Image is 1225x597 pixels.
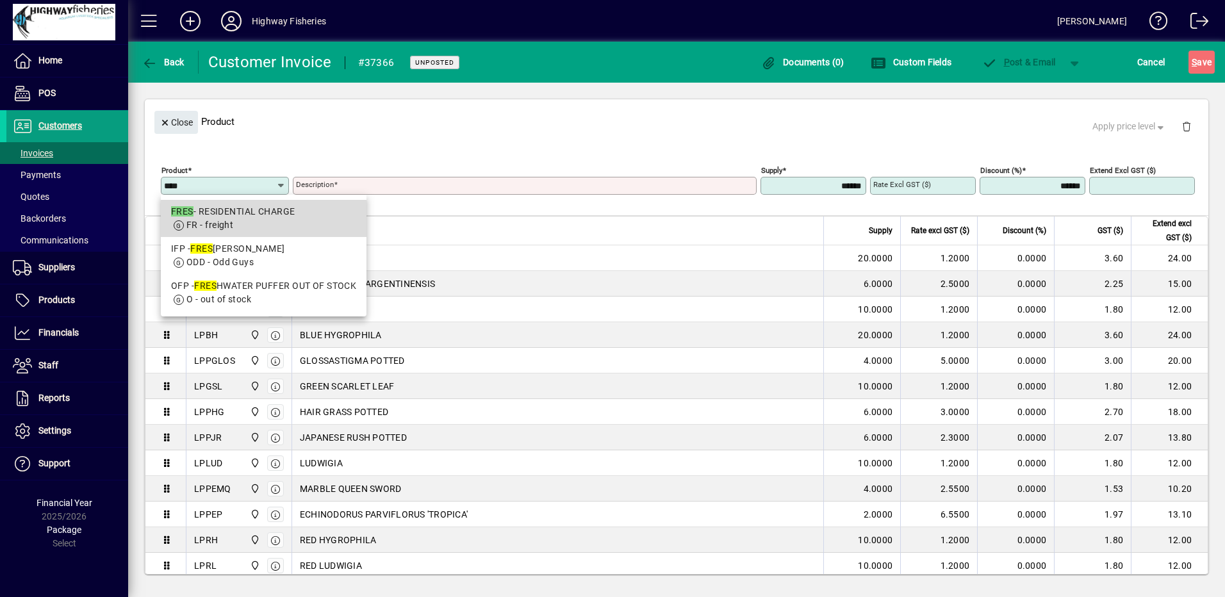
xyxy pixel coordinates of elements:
span: 10.0000 [858,380,892,393]
span: 6.0000 [864,405,893,418]
button: Close [154,111,198,134]
span: Quotes [13,192,49,202]
span: ECHINODORUS ARGENTINENSIS [300,277,435,290]
td: 1.80 [1054,450,1131,476]
td: 1.80 [1054,373,1131,399]
span: 20.0000 [858,329,892,341]
mat-option: FRES - RESIDENTIAL CHARGE [161,200,366,237]
div: [PERSON_NAME] [1057,11,1127,31]
div: 3.0000 [908,405,969,418]
span: Extend excl GST ($) [1139,217,1192,245]
span: 6.0000 [864,277,893,290]
app-page-header-button: Delete [1171,120,1202,132]
span: MARBLE QUEEN SWORD [300,482,402,495]
div: 2.5500 [908,482,969,495]
span: FR - freight [186,220,233,230]
span: 10.0000 [858,303,892,316]
span: Highway Fisheries Ltd [247,456,261,470]
div: 1.2000 [908,457,969,470]
td: 3.60 [1054,245,1131,271]
span: Highway Fisheries Ltd [247,533,261,547]
td: 0.0000 [977,502,1054,527]
div: 1.2000 [908,252,969,265]
div: - RESIDENTIAL CHARGE [171,205,356,218]
div: 1.2000 [908,559,969,572]
span: POS [38,88,56,98]
td: 1.80 [1054,553,1131,578]
span: JAPANESE RUSH POTTED [300,431,407,444]
span: Backorders [13,213,66,224]
button: Apply price level [1087,115,1172,138]
button: Cancel [1134,51,1169,74]
span: 6.0000 [864,431,893,444]
span: Apply price level [1092,120,1167,133]
mat-label: Discount (%) [980,166,1022,175]
div: 1.2000 [908,303,969,316]
span: 10.0000 [858,457,892,470]
span: 10.0000 [858,559,892,572]
td: 20.00 [1131,348,1208,373]
button: Add [170,10,211,33]
span: Invoices [13,148,53,158]
div: LPPEP [194,508,222,521]
mat-label: Extend excl GST ($) [1090,166,1156,175]
td: 0.0000 [977,373,1054,399]
mat-label: Product [161,166,188,175]
a: Products [6,284,128,316]
div: LPGSL [194,380,222,393]
a: Home [6,45,128,77]
span: S [1192,57,1197,67]
span: Close [160,112,193,133]
a: Staff [6,350,128,382]
td: 0.0000 [977,399,1054,425]
mat-label: Rate excl GST ($) [873,180,931,189]
em: FRES [194,281,217,291]
a: Knowledge Base [1140,3,1168,44]
span: Highway Fisheries Ltd [247,405,261,419]
span: Highway Fisheries Ltd [247,559,261,573]
div: Highway Fisheries [252,11,326,31]
span: P [1004,57,1010,67]
span: Highway Fisheries Ltd [247,482,261,496]
mat-label: Description [296,180,334,189]
div: IFP - [PERSON_NAME] [171,242,356,256]
div: 1.2000 [908,534,969,546]
td: 3.00 [1054,348,1131,373]
span: ave [1192,52,1212,72]
td: 1.80 [1054,297,1131,322]
td: 12.00 [1131,373,1208,399]
app-page-header-button: Back [128,51,199,74]
td: 13.10 [1131,502,1208,527]
span: Highway Fisheries Ltd [247,430,261,445]
span: O - out of stock [186,294,251,304]
div: OFP - HWATER PUFFER OUT OF STOCK [171,279,356,293]
span: 2.0000 [864,508,893,521]
td: 18.00 [1131,399,1208,425]
div: LPPHG [194,405,224,418]
td: 12.00 [1131,527,1208,553]
button: Back [138,51,188,74]
span: GST ($) [1098,224,1123,238]
span: RED LUDWIGIA [300,559,362,572]
td: 10.20 [1131,476,1208,502]
a: POS [6,78,128,110]
td: 0.0000 [977,527,1054,553]
span: Settings [38,425,71,436]
div: 5.0000 [908,354,969,367]
div: Product [145,98,1208,145]
span: Financials [38,327,79,338]
div: #37366 [358,53,395,73]
span: Documents (0) [761,57,844,67]
div: LPPGLOS [194,354,235,367]
span: GLOSSASTIGMA POTTED [300,354,405,367]
div: 1.2000 [908,329,969,341]
div: LPLUD [194,457,222,470]
td: 15.00 [1131,271,1208,297]
div: LPPEMQ [194,482,231,495]
span: ECHINODORUS PARVIFLORUS 'TROPICA' [300,508,468,521]
span: Communications [13,235,88,245]
td: 0.0000 [977,348,1054,373]
td: 24.00 [1131,322,1208,348]
span: Discount (%) [1003,224,1046,238]
button: Save [1188,51,1215,74]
